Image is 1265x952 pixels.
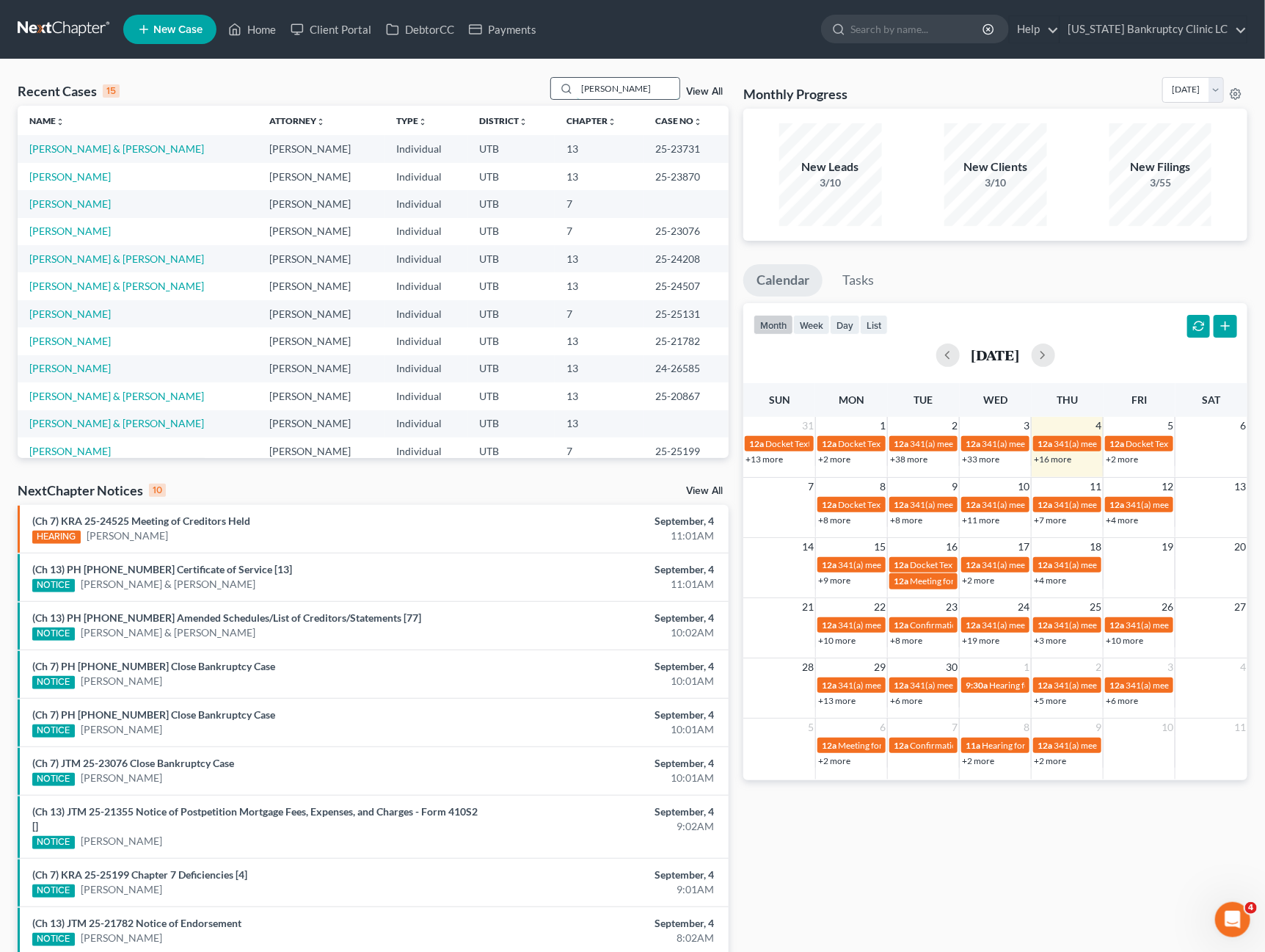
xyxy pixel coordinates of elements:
[1034,755,1066,766] a: +2 more
[910,619,1076,631] span: Confirmation hearing for [PERSON_NAME]
[384,355,468,382] td: Individual
[910,575,1025,586] span: Meeting for [PERSON_NAME]
[29,170,111,183] a: [PERSON_NAME]
[577,78,679,99] input: Search by name...
[801,598,815,616] span: 21
[644,135,729,162] td: 25-23731
[497,577,714,592] div: 11:01AM
[1166,417,1175,435] span: 5
[894,680,908,691] span: 12a
[384,300,468,327] td: Individual
[258,218,384,245] td: [PERSON_NAME]
[686,87,723,97] a: View All
[1233,598,1247,616] span: 27
[838,740,953,751] span: Meeting for [PERSON_NAME]
[971,347,1020,363] h2: [DATE]
[269,115,325,126] a: Attorneyunfold_more
[468,272,555,299] td: UTB
[1010,16,1059,43] a: Help
[149,484,166,497] div: 10
[32,676,75,689] div: NOTICE
[258,163,384,190] td: [PERSON_NAME]
[818,454,850,465] a: +2 more
[29,417,204,429] a: [PERSON_NAME] & [PERSON_NAME]
[982,740,1253,751] span: Hearing for [PERSON_NAME] [PERSON_NAME] and [PERSON_NAME]
[910,438,1051,449] span: 341(a) meeting for [PERSON_NAME]
[1094,658,1103,676] span: 2
[258,437,384,465] td: [PERSON_NAME]
[497,931,714,945] div: 8:02AM
[283,16,379,43] a: Client Portal
[1038,438,1052,449] span: 12a
[894,619,908,631] span: 12a
[644,218,729,245] td: 25-23076
[497,868,714,882] div: September, 4
[1054,740,1195,751] span: 341(a) meeting for [PERSON_NAME]
[468,437,555,465] td: UTB
[822,559,836,570] span: 12a
[1038,499,1052,510] span: 12a
[743,85,847,103] h3: Monthly Progress
[1109,438,1124,449] span: 12a
[384,437,468,465] td: Individual
[1106,454,1138,465] a: +2 more
[18,82,120,100] div: Recent Cases
[555,410,644,437] td: 13
[258,272,384,299] td: [PERSON_NAME]
[29,390,204,402] a: [PERSON_NAME] & [PERSON_NAME]
[29,197,111,210] a: [PERSON_NAME]
[769,393,790,406] span: Sun
[555,300,644,327] td: 7
[555,437,644,465] td: 7
[644,300,729,327] td: 25-25131
[822,680,836,691] span: 12a
[1245,902,1257,914] span: 4
[258,410,384,437] td: [PERSON_NAME]
[468,163,555,190] td: UTB
[384,163,468,190] td: Individual
[1038,559,1052,570] span: 12a
[384,245,468,272] td: Individual
[872,658,887,676] span: 29
[497,674,714,688] div: 10:01AM
[221,16,283,43] a: Home
[497,771,714,785] div: 10:01AM
[890,454,927,465] a: +38 more
[1202,393,1220,406] span: Sat
[1094,417,1103,435] span: 4
[743,264,823,297] a: Calendar
[944,598,959,616] span: 23
[1233,719,1247,736] span: 11
[966,438,980,449] span: 12a
[1016,478,1031,495] span: 10
[830,315,860,335] button: day
[384,410,468,437] td: Individual
[829,264,887,297] a: Tasks
[1057,393,1078,406] span: Thu
[966,499,980,510] span: 12a
[1233,478,1247,495] span: 13
[1109,499,1124,510] span: 12a
[32,773,75,786] div: NOTICE
[1106,635,1143,646] a: +10 more
[822,499,836,510] span: 12a
[1166,658,1175,676] span: 3
[966,680,988,691] span: 9:30a
[745,454,783,465] a: +13 more
[765,438,897,449] span: Docket Text: for [PERSON_NAME]
[1131,393,1147,406] span: Fri
[1060,16,1247,43] a: [US_STATE] Bankruptcy Clinic LC
[989,680,1181,691] span: Hearing for [PERSON_NAME] & [PERSON_NAME]
[87,528,168,543] a: [PERSON_NAME]
[779,159,882,175] div: New Leads
[32,917,241,929] a: (Ch 13) JTM 25-21782 Notice of Endorsement
[890,695,922,706] a: +6 more
[1034,575,1066,586] a: +4 more
[384,135,468,162] td: Individual
[1022,719,1031,736] span: 8
[1016,538,1031,556] span: 17
[1160,719,1175,736] span: 10
[1038,680,1052,691] span: 12a
[555,218,644,245] td: 7
[468,245,555,272] td: UTB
